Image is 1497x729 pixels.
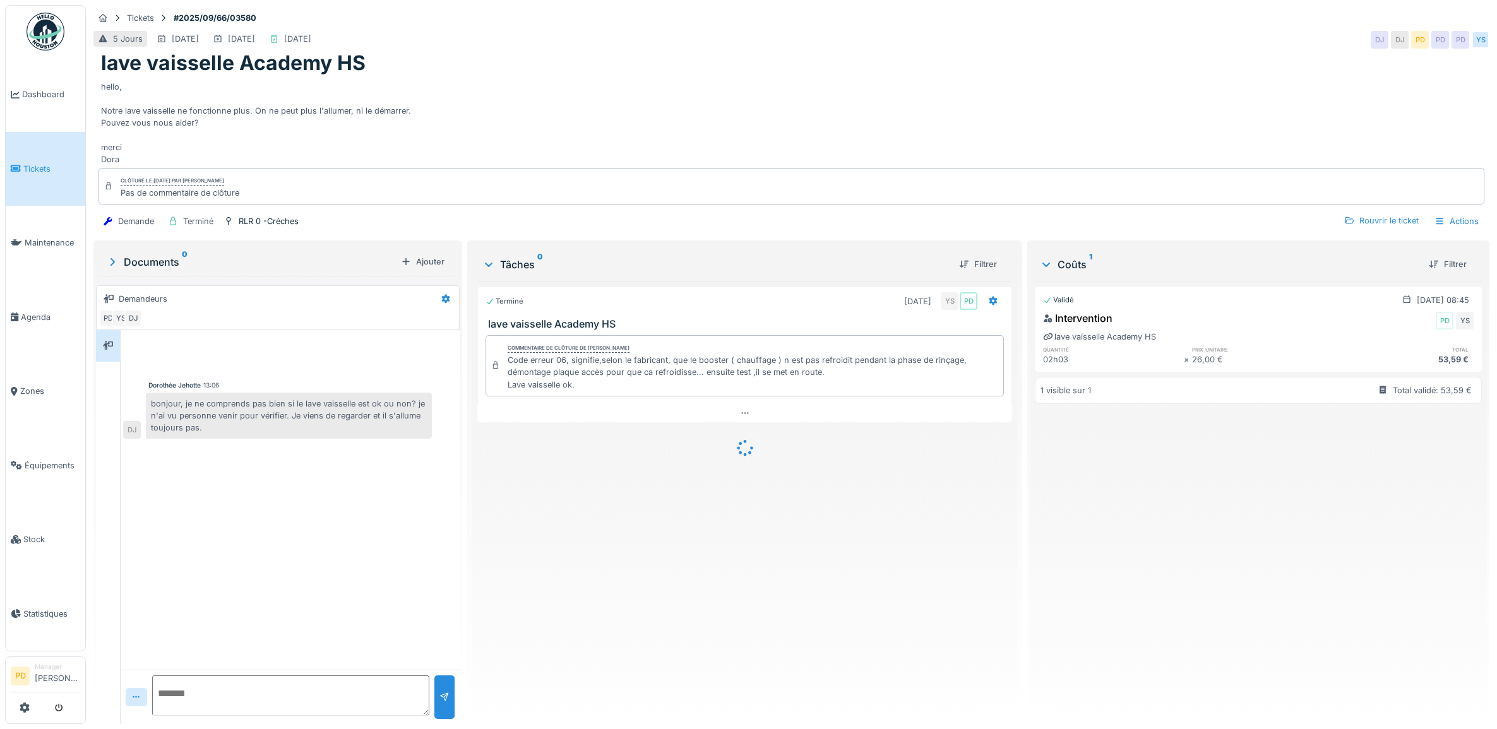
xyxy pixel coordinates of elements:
sup: 0 [537,257,543,272]
li: [PERSON_NAME] [35,662,80,689]
h3: lave vaisselle Academy HS [488,318,1007,330]
div: 5 Jours [113,33,143,45]
div: YS [112,309,129,327]
span: Dashboard [22,88,80,100]
div: Validé [1043,295,1074,305]
div: PD [1436,312,1453,329]
div: Code erreur 06, signifie,selon le fabricant, que le booster ( chauffage ) n est pas refroidit pen... [508,354,999,391]
div: Pas de commentaire de clôture [121,187,239,199]
div: YS [1456,312,1474,329]
div: Ajouter [396,253,450,270]
div: Intervention [1043,311,1112,326]
div: Coûts [1040,257,1419,272]
div: DJ [1391,31,1409,49]
div: Filtrer [954,256,1002,273]
span: Équipements [25,459,80,471]
span: Zones [20,385,80,397]
span: Maintenance [25,237,80,249]
div: 26,00 € [1192,353,1333,365]
div: PD [1431,31,1449,49]
div: Demande [118,215,154,227]
div: Actions [1429,212,1484,230]
span: Stock [23,533,80,545]
div: [DATE] [904,295,931,307]
a: Zones [6,354,85,429]
div: 13:06 [203,381,219,390]
div: [DATE] [228,33,255,45]
a: Maintenance [6,206,85,280]
strong: #2025/09/66/03580 [169,12,261,24]
div: [DATE] [284,33,311,45]
div: Rouvrir le ticket [1339,212,1424,229]
h6: prix unitaire [1192,345,1333,353]
div: DJ [1371,31,1388,49]
div: Manager [35,662,80,672]
sup: 0 [182,254,188,270]
div: PD [960,292,977,310]
div: Tickets [127,12,154,24]
div: [DATE] [172,33,199,45]
div: 02h03 [1043,353,1184,365]
div: bonjour, je ne comprends pas bien si le lave vaisselle est ok ou non? je n'ai vu personne venir p... [146,393,432,439]
a: Équipements [6,429,85,503]
div: Clôturé le [DATE] par [PERSON_NAME] [121,177,224,186]
div: DJ [123,421,141,439]
div: PD [1411,31,1429,49]
div: YS [1472,31,1489,49]
div: Filtrer [1424,256,1472,273]
div: hello, Notre lave vaisselle ne fonctionne plus. On ne peut plus l'allumer, ni le démarrer. Pouvez... [101,76,1482,165]
div: Total validé: 53,59 € [1393,384,1472,396]
a: Statistiques [6,577,85,651]
a: Tickets [6,132,85,206]
a: Stock [6,502,85,577]
div: DJ [124,309,142,327]
span: Agenda [21,311,80,323]
h1: lave vaisselle Academy HS [101,51,366,75]
div: YS [941,292,958,310]
a: PD Manager[PERSON_NAME] [11,662,80,692]
h6: total [1333,345,1474,353]
div: [DATE] 08:45 [1417,294,1469,306]
div: RLR 0 -Créches [239,215,299,227]
sup: 1 [1089,257,1092,272]
a: Dashboard [6,57,85,132]
span: Tickets [23,163,80,175]
div: PD [1452,31,1469,49]
div: Documents [106,254,396,270]
div: Terminé [183,215,213,227]
span: Statistiques [23,608,80,620]
h6: quantité [1043,345,1184,353]
div: Commentaire de clôture de [PERSON_NAME] [508,344,629,353]
div: 53,59 € [1333,353,1474,365]
div: Dorothée Jehotte [148,381,201,390]
div: Demandeurs [119,293,167,305]
div: PD [99,309,117,327]
a: Agenda [6,280,85,355]
img: Badge_color-CXgf-gQk.svg [27,13,64,50]
div: × [1184,353,1192,365]
li: PD [11,667,30,685]
div: 1 visible sur 1 [1041,384,1091,396]
div: Tâches [482,257,950,272]
div: Terminé [486,296,523,307]
div: lave vaisselle Academy HS [1043,331,1156,343]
